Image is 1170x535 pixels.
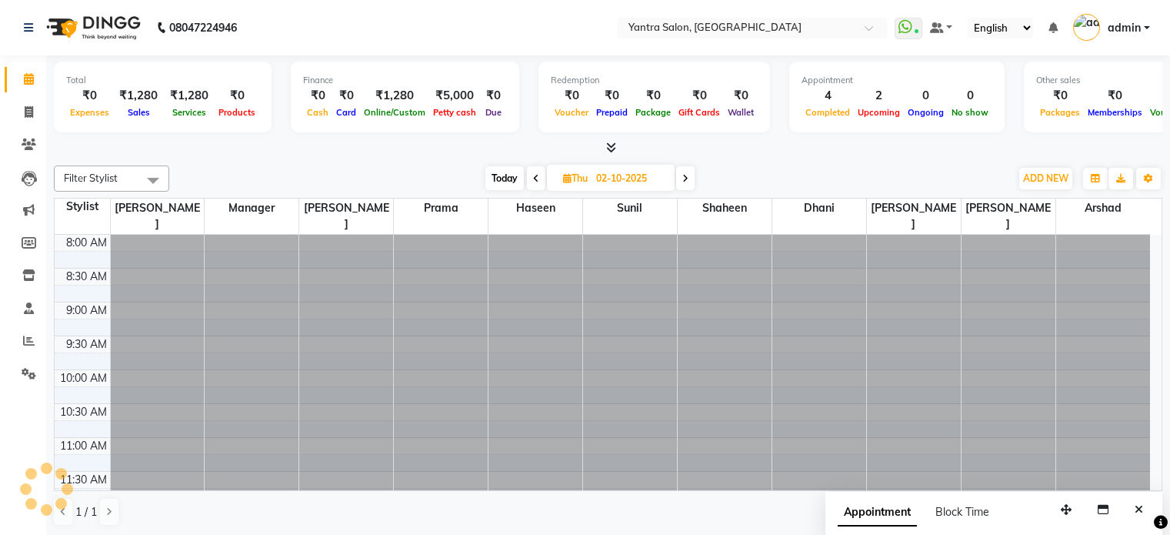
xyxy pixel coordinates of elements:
[1108,20,1141,36] span: admin
[583,199,677,218] span: Sunil
[64,172,118,184] span: Filter Stylist
[838,499,917,527] span: Appointment
[66,87,113,105] div: ₹0
[215,87,259,105] div: ₹0
[360,87,429,105] div: ₹1,280
[948,87,992,105] div: 0
[57,404,110,420] div: 10:30 AM
[592,107,632,118] span: Prepaid
[1084,87,1146,105] div: ₹0
[632,87,675,105] div: ₹0
[802,74,992,87] div: Appointment
[802,107,854,118] span: Completed
[111,199,205,234] span: [PERSON_NAME]
[592,167,668,190] input: 2025-10-02
[63,303,110,319] div: 9:00 AM
[948,107,992,118] span: No show
[482,107,505,118] span: Due
[39,6,145,49] img: logo
[394,199,488,218] span: Prama
[55,199,110,215] div: Stylist
[1073,14,1100,41] img: admin
[724,87,758,105] div: ₹0
[854,107,904,118] span: Upcoming
[675,107,724,118] span: Gift Cards
[124,107,154,118] span: Sales
[63,269,110,285] div: 8:30 AM
[772,199,866,218] span: Dhani
[632,107,675,118] span: Package
[592,87,632,105] div: ₹0
[360,107,429,118] span: Online/Custom
[303,107,332,118] span: Cash
[303,87,332,105] div: ₹0
[480,87,507,105] div: ₹0
[559,172,592,184] span: Thu
[215,107,259,118] span: Products
[488,199,582,218] span: Haseen
[429,87,480,105] div: ₹5,000
[1036,87,1084,105] div: ₹0
[935,505,989,519] span: Block Time
[164,87,215,105] div: ₹1,280
[169,6,237,49] b: 08047224946
[303,74,507,87] div: Finance
[66,107,113,118] span: Expenses
[1019,168,1072,189] button: ADD NEW
[1056,199,1150,218] span: Arshad
[75,504,97,520] span: 1 / 1
[429,107,480,118] span: Petty cash
[63,336,110,353] div: 9:30 AM
[332,87,360,105] div: ₹0
[551,74,758,87] div: Redemption
[854,87,904,105] div: 2
[299,199,393,234] span: [PERSON_NAME]
[205,199,298,218] span: Manager
[57,472,110,488] div: 11:30 AM
[57,370,110,386] div: 10:00 AM
[962,199,1055,234] span: [PERSON_NAME]
[113,87,164,105] div: ₹1,280
[57,438,110,454] div: 11:00 AM
[867,199,961,234] span: [PERSON_NAME]
[904,87,948,105] div: 0
[675,87,724,105] div: ₹0
[1023,172,1068,184] span: ADD NEW
[551,107,592,118] span: Voucher
[168,107,210,118] span: Services
[904,107,948,118] span: Ongoing
[551,87,592,105] div: ₹0
[1084,107,1146,118] span: Memberships
[332,107,360,118] span: Card
[724,107,758,118] span: Wallet
[63,235,110,251] div: 8:00 AM
[1036,107,1084,118] span: Packages
[802,87,854,105] div: 4
[678,199,772,218] span: Shaheen
[66,74,259,87] div: Total
[1128,498,1150,522] button: Close
[485,166,524,190] span: Today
